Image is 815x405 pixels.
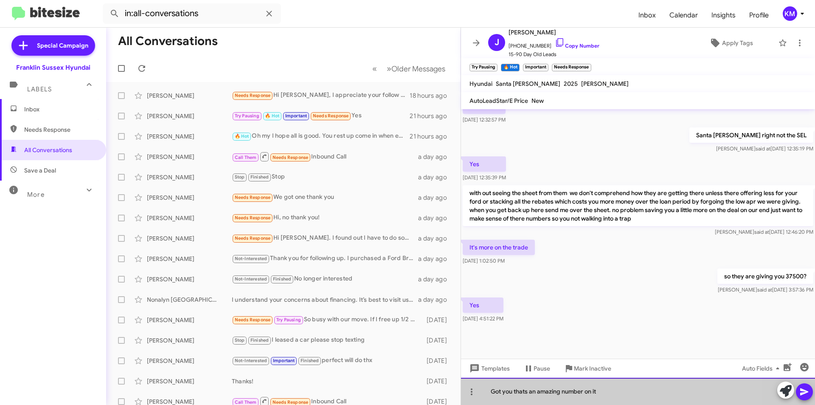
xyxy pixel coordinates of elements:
span: Needs Response [273,399,309,405]
span: Needs Response [235,195,271,200]
h1: All Conversations [118,34,218,48]
a: Calendar [663,3,705,28]
div: [DATE] [422,357,454,365]
span: Templates [468,361,510,376]
span: Stop [235,337,245,343]
a: Insights [705,3,742,28]
span: Needs Response [235,317,271,323]
span: [PERSON_NAME] [581,80,629,88]
span: [PHONE_NUMBER] [509,37,599,50]
div: We got one thank you [232,193,418,202]
span: Inbox [24,105,96,113]
div: 21 hours ago [410,112,454,120]
div: Thanks! [232,377,422,385]
div: I leased a car please stop texting [232,335,422,345]
div: Stop [232,172,418,182]
div: Got you thats an amazing number on it [461,378,815,405]
span: [PERSON_NAME] [DATE] 12:35:19 PM [716,145,813,152]
span: [DATE] 4:51:22 PM [463,315,503,322]
button: Templates [461,361,517,376]
div: perfect will do thx [232,356,422,365]
span: J [495,36,499,49]
span: Inbox [632,3,663,28]
span: Try Pausing [276,317,301,323]
span: More [27,191,45,198]
button: Pause [517,361,557,376]
div: [PERSON_NAME] [147,255,232,263]
span: Apply Tags [722,35,753,51]
div: [PERSON_NAME] [147,357,232,365]
span: Finished [250,337,269,343]
span: 15-90 Day Old Leads [509,50,599,59]
span: Pause [534,361,550,376]
span: Auto Fields [742,361,783,376]
div: Yes [232,111,410,121]
span: Older Messages [391,64,445,74]
div: a day ago [418,275,454,283]
span: 2025 [564,80,578,88]
div: [PERSON_NAME] [147,316,232,324]
span: Needs Response [235,235,271,241]
p: so they are giving you 37500? [717,269,813,284]
span: Call Them [235,399,257,405]
a: Profile [742,3,776,28]
span: [PERSON_NAME] [DATE] 3:57:36 PM [718,286,813,293]
div: Franklin Sussex Hyundai [16,63,90,72]
div: Hi, no thank you! [232,213,418,223]
div: No longer interested [232,274,418,284]
span: » [387,63,391,74]
div: [PERSON_NAME] [147,91,232,100]
div: 18 hours ago [410,91,454,100]
p: Yes [463,156,506,172]
span: [DATE] 1:02:50 PM [463,258,505,264]
div: [PERSON_NAME] [147,153,232,161]
div: [PERSON_NAME] [147,214,232,222]
div: [PERSON_NAME] [147,336,232,345]
span: Labels [27,85,52,93]
button: Previous [367,60,382,77]
span: said at [754,229,769,235]
div: a day ago [418,153,454,161]
div: [PERSON_NAME] [147,132,232,141]
small: Important [523,64,548,71]
span: Needs Response [24,125,96,134]
span: New [531,97,544,105]
div: [DATE] [422,336,454,345]
span: Needs Response [235,215,271,221]
span: Needs Response [235,93,271,98]
span: 🔥 Hot [265,113,279,119]
div: a day ago [418,295,454,304]
span: Needs Response [273,155,309,160]
div: KM [783,6,797,21]
div: Hi [PERSON_NAME], I appreciate your follow up ... but I did buy a 2025 Tucson SEL Convenience AWD... [232,91,410,100]
span: Try Pausing [235,113,259,119]
div: [DATE] [422,316,454,324]
div: Oh my I hope all is good. You rest up come in when ever you are feeling better [232,131,410,141]
div: a day ago [418,255,454,263]
div: So busy with our move. If I free up 1/2 day, I'll check back. Thanks [232,315,422,325]
a: Special Campaign [11,35,95,56]
span: Save a Deal [24,166,56,175]
span: [PERSON_NAME] [509,27,599,37]
span: Not-Interested [235,276,267,282]
span: Finished [273,276,292,282]
button: KM [776,6,806,21]
span: Hyundai [469,80,492,88]
span: [PERSON_NAME] [DATE] 12:46:20 PM [715,229,813,235]
span: [DATE] 12:35:39 PM [463,174,506,181]
span: Important [273,358,295,363]
span: « [372,63,377,74]
p: It's more on the trade [463,240,535,255]
div: [DATE] [422,377,454,385]
div: [PERSON_NAME] [147,173,232,181]
span: Santa [PERSON_NAME] [496,80,560,88]
div: Hi [PERSON_NAME]. I found out I have to do some major repairs on my house so I'm going to hold of... [232,233,418,243]
div: Nonalyn [GEOGRAPHIC_DATA] [147,295,232,304]
a: Copy Number [555,42,599,49]
span: Finished [301,358,319,363]
span: Finished [250,174,269,180]
span: AutoLeadStar/E Price [469,97,528,105]
span: Not-Interested [235,256,267,261]
button: Next [382,60,450,77]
